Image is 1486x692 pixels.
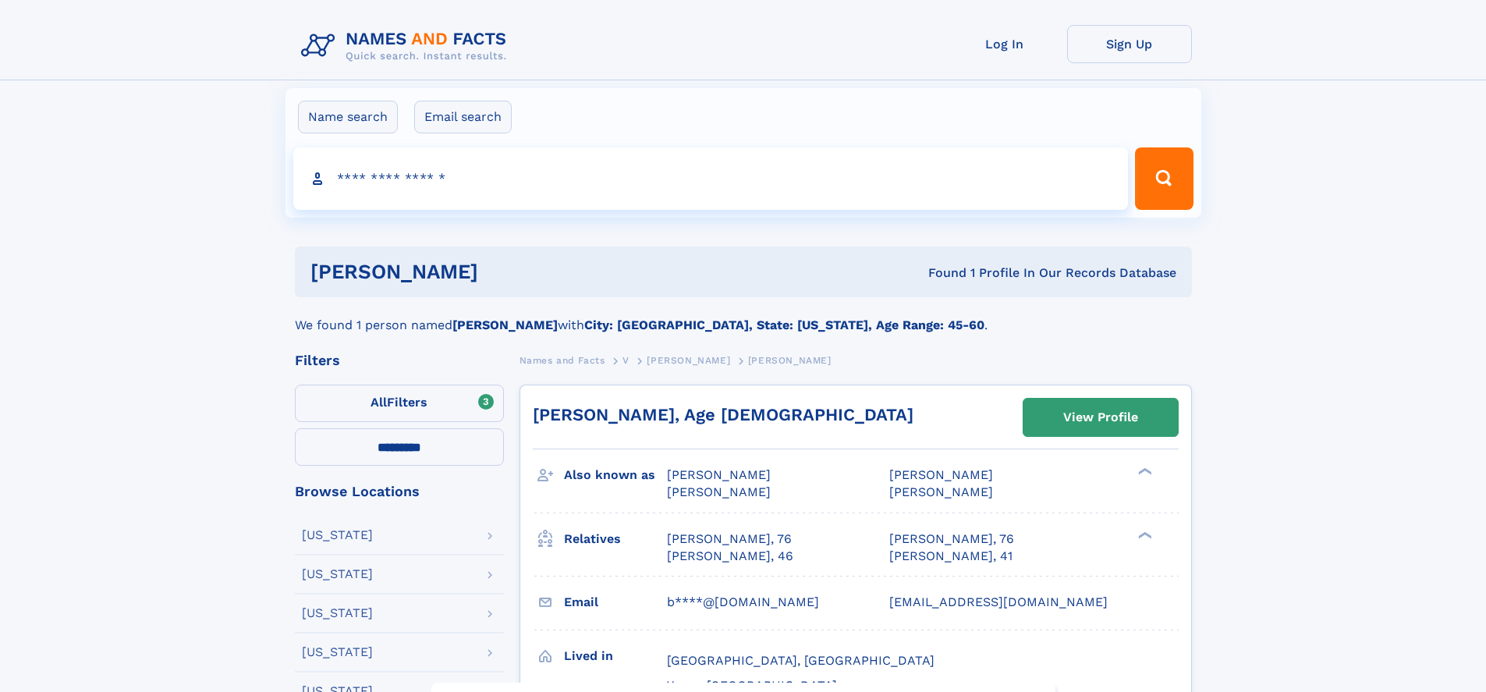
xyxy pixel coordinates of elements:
button: Search Button [1135,147,1193,210]
label: Name search [298,101,398,133]
div: Found 1 Profile In Our Records Database [703,264,1176,282]
span: [PERSON_NAME] [889,484,993,499]
a: [PERSON_NAME], Age [DEMOGRAPHIC_DATA] [533,405,913,424]
a: [PERSON_NAME], 76 [889,531,1014,548]
span: [PERSON_NAME] [889,467,993,482]
a: Log In [942,25,1067,63]
input: search input [293,147,1129,210]
label: Email search [414,101,512,133]
div: [US_STATE] [302,646,373,658]
a: [PERSON_NAME], 76 [667,531,792,548]
h3: Also known as [564,462,667,488]
div: Browse Locations [295,484,504,499]
h3: Email [564,589,667,616]
div: [US_STATE] [302,529,373,541]
a: V [622,350,630,370]
span: [PERSON_NAME] [667,467,771,482]
img: Logo Names and Facts [295,25,520,67]
div: View Profile [1063,399,1138,435]
a: View Profile [1023,399,1178,436]
h1: [PERSON_NAME] [310,262,704,282]
a: [PERSON_NAME], 46 [667,548,793,565]
span: All [371,395,387,410]
span: V [622,355,630,366]
div: We found 1 person named with . [295,297,1192,335]
a: Sign Up [1067,25,1192,63]
label: Filters [295,385,504,422]
div: [US_STATE] [302,607,373,619]
a: [PERSON_NAME] [647,350,730,370]
div: [US_STATE] [302,568,373,580]
span: [PERSON_NAME] [667,484,771,499]
span: [PERSON_NAME] [748,355,832,366]
b: [PERSON_NAME] [452,318,558,332]
a: [PERSON_NAME], 41 [889,548,1013,565]
h3: Lived in [564,643,667,669]
span: [GEOGRAPHIC_DATA], [GEOGRAPHIC_DATA] [667,653,935,668]
b: City: [GEOGRAPHIC_DATA], State: [US_STATE], Age Range: 45-60 [584,318,984,332]
span: [EMAIL_ADDRESS][DOMAIN_NAME] [889,594,1108,609]
div: ❯ [1134,530,1153,540]
span: [PERSON_NAME] [647,355,730,366]
div: ❯ [1134,467,1153,477]
div: Filters [295,353,504,367]
h3: Relatives [564,526,667,552]
a: Names and Facts [520,350,605,370]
